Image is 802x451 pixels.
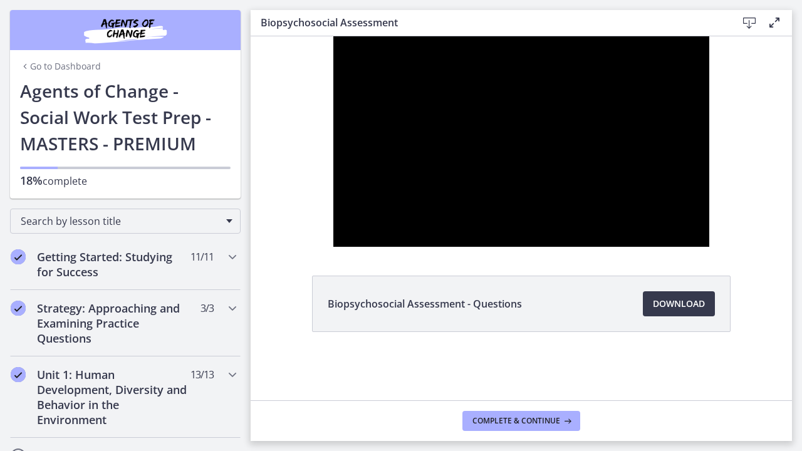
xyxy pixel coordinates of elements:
[11,301,26,316] i: Completed
[200,301,214,316] span: 3 / 3
[643,291,715,316] a: Download
[190,249,214,264] span: 11 / 11
[11,367,26,382] i: Completed
[11,249,26,264] i: Completed
[472,416,560,426] span: Complete & continue
[50,15,200,45] img: Agents of Change
[21,214,220,228] span: Search by lesson title
[10,209,241,234] div: Search by lesson title
[190,367,214,382] span: 13 / 13
[251,36,792,247] iframe: Video Lesson
[328,296,522,311] span: Biopsychosocial Assessment - Questions
[20,173,231,189] p: complete
[37,367,190,427] h2: Unit 1: Human Development, Diversity and Behavior in the Environment
[261,15,717,30] h3: Biopsychosocial Assessment
[37,301,190,346] h2: Strategy: Approaching and Examining Practice Questions
[20,60,101,73] a: Go to Dashboard
[20,173,43,188] span: 18%
[462,411,580,431] button: Complete & continue
[37,249,190,279] h2: Getting Started: Studying for Success
[20,78,231,157] h1: Agents of Change - Social Work Test Prep - MASTERS - PREMIUM
[653,296,705,311] span: Download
